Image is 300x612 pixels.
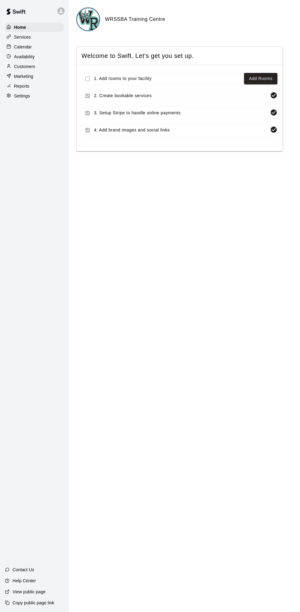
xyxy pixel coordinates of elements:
[105,15,165,23] h6: WRSSBA Training Centre
[5,91,64,101] a: Settings
[14,73,33,79] p: Marketing
[5,23,64,32] a: Home
[81,52,278,60] span: Welcome to Swift. Let's get you set up.
[94,75,242,82] span: 1. Add rooms to your facility
[14,24,26,30] p: Home
[14,83,29,89] p: Reports
[5,82,64,91] a: Reports
[13,589,46,595] p: View public page
[14,44,32,50] p: Calendar
[94,127,268,133] span: 4. Add brand images and social links
[94,93,268,99] span: 2. Create bookable services
[94,110,268,116] span: 3. Setup Stripe to handle online payments
[13,600,54,606] p: Copy public page link
[14,54,35,60] p: Availability
[13,578,36,584] p: Help Center
[5,42,64,51] a: Calendar
[5,32,64,42] a: Services
[13,567,34,573] p: Contact Us
[77,8,100,31] img: WRSSBA Training Centre logo
[5,62,64,71] a: Customers
[5,72,64,81] a: Marketing
[14,63,35,70] p: Customers
[14,34,31,40] p: Services
[244,73,277,84] button: Add Rooms
[14,93,30,99] p: Settings
[249,75,272,82] a: Add Rooms
[5,52,64,61] a: Availability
